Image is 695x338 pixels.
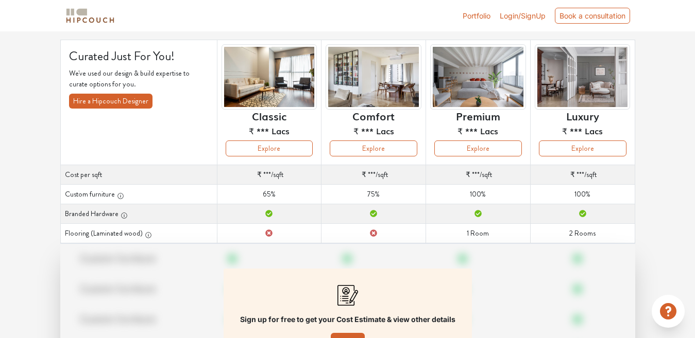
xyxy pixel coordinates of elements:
[430,44,526,110] img: header-preview
[252,110,286,122] h6: Classic
[60,204,217,224] th: Branded Hardware
[500,11,546,20] span: Login/SignUp
[64,7,116,25] img: logo-horizontal.svg
[217,165,321,185] td: /sqft
[217,185,321,204] td: 65%
[530,165,635,185] td: /sqft
[456,110,500,122] h6: Premium
[222,44,317,110] img: header-preview
[226,140,313,156] button: Explore
[321,185,426,204] td: 75%
[326,44,421,110] img: header-preview
[69,48,209,63] h4: Curated Just For You!
[321,165,426,185] td: /sqft
[426,185,531,204] td: 100%
[60,185,217,204] th: Custom furniture
[240,314,455,325] p: Sign up for free to get your Cost Estimate & view other details
[426,165,531,185] td: /sqft
[330,140,417,156] button: Explore
[426,224,531,243] td: 1 Room
[60,224,217,243] th: Flooring (Laminated wood)
[69,94,152,109] button: Hire a Hipcouch Designer
[530,224,635,243] td: 2 Rooms
[352,110,395,122] h6: Comfort
[566,110,599,122] h6: Luxury
[463,10,490,21] a: Portfolio
[64,4,116,27] span: logo-horizontal.svg
[434,140,522,156] button: Explore
[535,44,631,110] img: header-preview
[555,8,630,24] div: Book a consultation
[69,68,209,90] p: We've used our design & build expertise to curate options for you.
[530,185,635,204] td: 100%
[539,140,626,156] button: Explore
[60,165,217,185] th: Cost per sqft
